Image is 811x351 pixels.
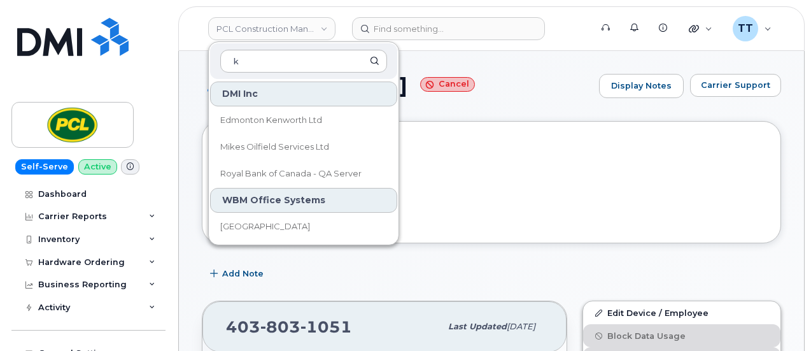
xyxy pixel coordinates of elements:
span: 803 [260,317,300,336]
a: Edit Device / Employee [583,301,780,324]
h1: [PERSON_NAME] [202,75,593,97]
div: DMI Inc [210,82,397,106]
span: Edmonton Kenworth Ltd [220,114,322,127]
a: [GEOGRAPHIC_DATA] [210,214,397,240]
input: Search [220,50,387,73]
span: 1051 [300,317,352,336]
span: Add Note [222,268,264,280]
button: Block Data Usage [583,324,780,347]
div: WBM Office Systems [210,188,397,213]
span: Royal Bank of Canada - QA Server [220,168,362,180]
small: Cancel [420,77,475,92]
span: Mikes Oilfield Services Ltd [220,141,329,154]
a: Display Notes [599,74,684,98]
a: Royal Bank of Canada - QA Server [210,161,397,187]
a: Edmonton Kenworth Ltd [210,108,397,133]
span: [DATE] [507,322,535,331]
span: Carrier Support [701,79,770,91]
span: 403 [226,317,352,336]
button: Carrier Support [690,74,781,97]
a: Mikes Oilfield Services Ltd [210,134,397,160]
h3: Tags List [225,169,758,185]
span: [GEOGRAPHIC_DATA] [220,220,310,233]
button: Add Note [202,262,274,285]
span: Last updated [448,322,507,331]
